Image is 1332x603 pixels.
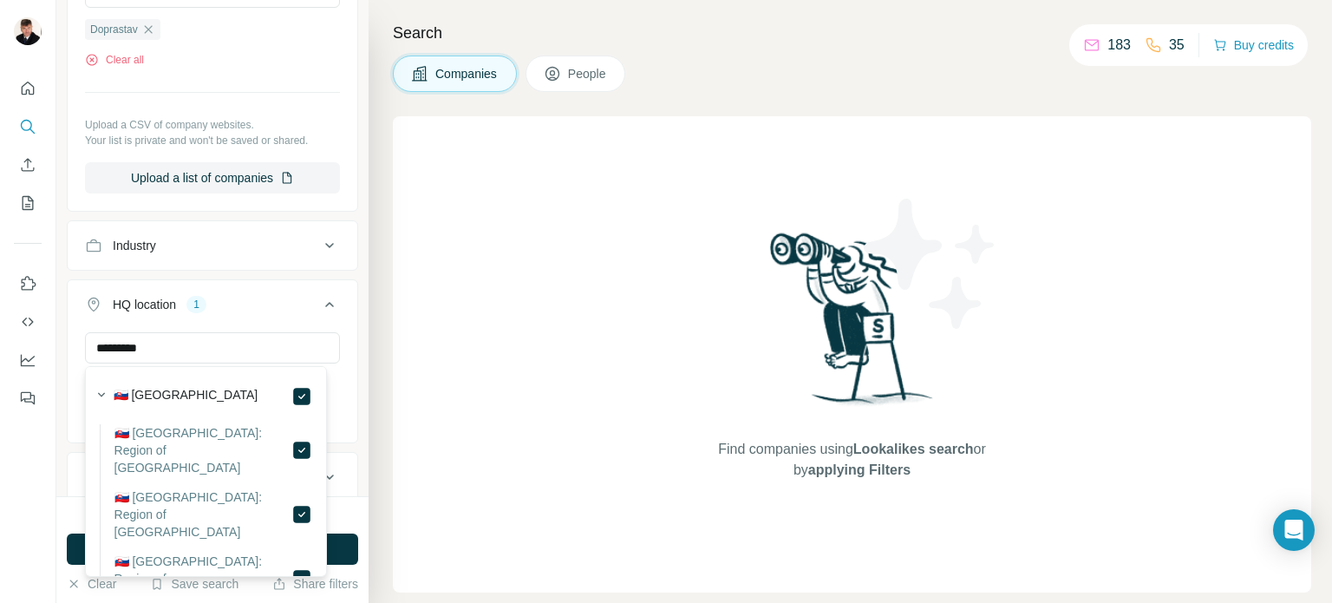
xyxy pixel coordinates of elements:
button: Quick start [14,73,42,104]
span: Doprastav [90,22,138,37]
button: Annual revenue ($) [68,456,357,498]
button: Enrich CSV [14,149,42,180]
button: Dashboard [14,344,42,376]
button: Clear all [85,52,144,68]
label: 🇸🇰 [GEOGRAPHIC_DATA] [114,386,258,407]
button: Save search [150,575,238,593]
button: Industry [68,225,357,266]
span: Companies [435,65,499,82]
span: Find companies using or by [713,439,990,481]
p: 183 [1107,35,1131,56]
button: Use Surfe on LinkedIn [14,268,42,299]
button: Buy credits [1213,33,1294,57]
button: Run search [67,534,358,565]
p: Your list is private and won't be saved or shared. [85,133,340,148]
span: Lookalikes search [853,442,974,456]
span: applying Filters [808,462,911,477]
img: Surfe Illustration - Stars [852,186,1009,342]
span: People [568,65,608,82]
div: HQ location [113,296,176,313]
img: Surfe Illustration - Woman searching with binoculars [762,228,943,422]
div: Open Intercom Messenger [1273,509,1315,551]
h4: Search [393,21,1311,45]
label: 🇸🇰 [GEOGRAPHIC_DATA]: Region of [GEOGRAPHIC_DATA] [114,488,291,541]
p: 35 [1169,35,1185,56]
img: Avatar [14,17,42,45]
button: My lists [14,187,42,219]
button: Clear [67,575,116,593]
button: Search [14,111,42,142]
p: Upload a CSV of company websites. [85,117,340,133]
button: Feedback [14,383,42,414]
div: Industry [113,237,156,254]
label: 🇸🇰 [GEOGRAPHIC_DATA]: Region of [GEOGRAPHIC_DATA] [114,424,291,476]
button: Use Surfe API [14,306,42,338]
button: HQ location1 [68,284,357,332]
button: Share filters [272,575,358,593]
button: Upload a list of companies [85,162,340,193]
div: 1 [186,297,206,312]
